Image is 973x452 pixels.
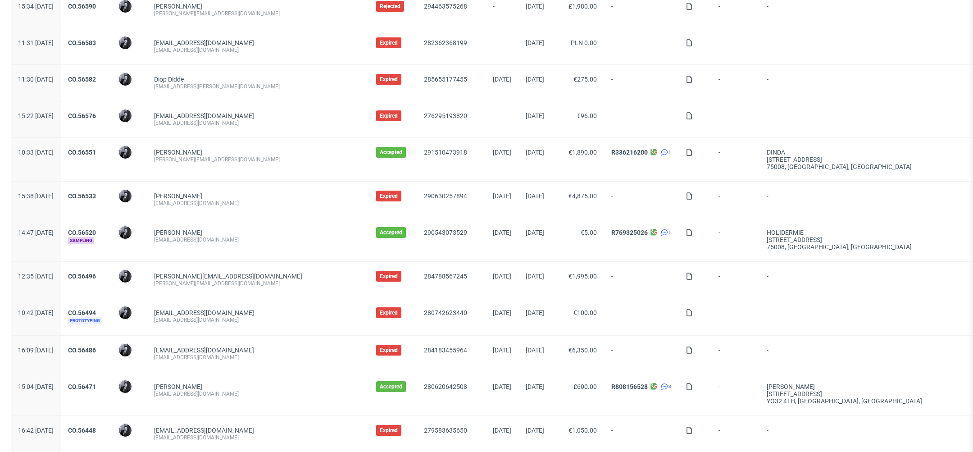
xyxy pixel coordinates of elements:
span: [EMAIL_ADDRESS][DOMAIN_NAME] [154,112,254,119]
span: 11:30 [DATE] [18,76,54,83]
span: Expired [380,347,398,354]
span: Accepted [380,229,402,236]
a: [PERSON_NAME] [154,149,202,156]
span: €4,875.00 [568,192,597,200]
div: HOLIDERMIE [767,229,960,236]
span: €5.00 [581,229,597,236]
span: Accepted [380,383,402,390]
a: 1 [659,229,671,236]
div: [EMAIL_ADDRESS][DOMAIN_NAME] [154,354,362,361]
span: - [493,39,511,54]
span: [DATE] [526,192,544,200]
span: 16:42 [DATE] [18,427,54,434]
span: 10:33 [DATE] [18,149,54,156]
a: CO.56448 [68,427,96,434]
span: - [767,347,960,361]
span: - [767,3,960,17]
span: Accepted [380,149,402,156]
span: Rejected [380,3,400,10]
span: - [718,3,752,17]
span: [DATE] [526,39,544,46]
span: - [718,76,752,90]
span: [DATE] [526,3,544,10]
span: - [611,39,671,54]
img: Philippe Dubuy [119,146,132,159]
span: [DATE] [526,76,544,83]
span: [DATE] [526,309,544,316]
a: 294463575268 [424,3,467,10]
span: [DATE] [493,149,511,156]
span: [DATE] [493,273,511,280]
div: [STREET_ADDRESS] [767,236,960,243]
span: - [718,273,752,287]
span: Expired [380,192,398,200]
span: [DATE] [526,149,544,156]
span: - [718,149,752,170]
span: [DATE] [493,76,511,83]
span: - [611,347,671,361]
span: [PERSON_NAME][EMAIL_ADDRESS][DOMAIN_NAME] [154,273,302,280]
span: - [718,39,752,54]
span: - [611,76,671,90]
div: [EMAIL_ADDRESS][DOMAIN_NAME] [154,316,362,324]
a: 1 [659,149,671,156]
span: €1,050.00 [568,427,597,434]
span: Expired [380,39,398,46]
a: CO.56576 [68,112,96,119]
span: PLN 0.00 [571,39,597,46]
span: €1,995.00 [568,273,597,280]
a: CO.56582 [68,76,96,83]
a: CO.56583 [68,39,96,46]
a: CO.56533 [68,192,96,200]
div: [EMAIL_ADDRESS][DOMAIN_NAME] [154,390,362,397]
span: £1,980.00 [568,3,597,10]
span: 3 [668,383,671,390]
span: [DATE] [526,383,544,390]
span: 14:47 [DATE] [18,229,54,236]
span: - [493,112,511,127]
a: 279583635650 [424,427,467,434]
span: - [611,3,671,17]
span: - [611,427,671,441]
img: Philippe Dubuy [119,270,132,283]
span: - [718,347,752,361]
img: Philippe Dubuy [119,37,132,49]
a: 285655177455 [424,76,467,83]
span: - [767,309,960,324]
span: - [767,39,960,54]
span: - [718,309,752,324]
span: 15:38 [DATE] [18,192,54,200]
div: [PERSON_NAME][EMAIL_ADDRESS][DOMAIN_NAME] [154,10,362,17]
div: 75008, [GEOGRAPHIC_DATA] , [GEOGRAPHIC_DATA] [767,163,960,170]
span: 16:09 [DATE] [18,347,54,354]
span: - [718,229,752,251]
span: €100.00 [573,309,597,316]
span: - [767,112,960,127]
a: 284788567245 [424,273,467,280]
span: - [767,76,960,90]
span: [DATE] [526,347,544,354]
span: 15:04 [DATE] [18,383,54,390]
a: 284183455964 [424,347,467,354]
a: 3 [659,383,671,390]
img: Philippe Dubuy [119,226,132,239]
a: [PERSON_NAME] [154,3,202,10]
span: 15:22 [DATE] [18,112,54,119]
a: [PERSON_NAME] [154,192,202,200]
span: [EMAIL_ADDRESS][DOMAIN_NAME] [154,347,254,354]
span: £600.00 [573,383,597,390]
img: Philippe Dubuy [119,190,132,202]
span: [DATE] [526,427,544,434]
a: CO.56486 [68,347,96,354]
div: [EMAIL_ADDRESS][DOMAIN_NAME] [154,200,362,207]
a: R769325026 [611,229,648,236]
span: €96.00 [577,112,597,119]
img: Philippe Dubuy [119,424,132,437]
span: - [611,192,671,207]
span: Expired [380,309,398,316]
a: 280620642508 [424,383,467,390]
div: [STREET_ADDRESS] [767,390,960,397]
div: DINDA [767,149,960,156]
span: Expired [380,427,398,434]
span: - [718,112,752,127]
